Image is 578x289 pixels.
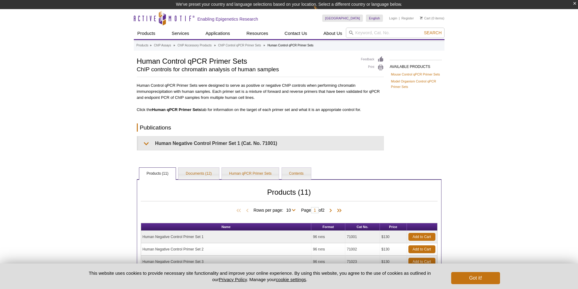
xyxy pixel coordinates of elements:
h2: AVAILABLE PRODUCTS [390,60,441,71]
input: Keyword, Cat. No. [346,28,444,38]
a: Products [137,43,148,48]
li: Human Control qPCR Primer Sets [267,44,313,47]
td: Human Negative Control Primer Set 3 [141,256,312,268]
button: Got it! [451,272,500,284]
h2: Enabling Epigenetics Research [198,16,258,22]
li: | [399,15,400,22]
th: Format [311,223,345,231]
a: About Us [320,28,346,39]
a: Add to Cart [408,245,435,253]
a: Feedback [361,56,384,63]
button: cookie settings [276,277,306,282]
td: 96 rxns [311,243,345,256]
a: Documents (12) [178,168,219,180]
a: Contact Us [281,28,311,39]
li: » [214,44,216,47]
span: First Page [235,208,244,214]
p: Human Control qPCR Primer Sets were designed to serve as positive or negative ChIP controls when ... [137,81,384,101]
a: ChIP Assays [154,43,171,48]
a: Print [361,64,384,71]
th: Price [380,223,407,231]
td: 96 rxns [311,256,345,268]
a: Services [168,28,193,39]
li: » [263,44,265,47]
span: Previous Page [244,208,250,214]
a: Mouse Control qPCR Primer Sets [391,72,440,77]
th: Name [141,223,312,231]
a: ChIP Accessory Products [177,43,212,48]
h2: ChIP controls for chromatin analysis of human samples [137,67,355,72]
a: Login [389,16,397,20]
p: Click the tab for information on the target of each primer set and what it is an appropriate cont... [137,107,384,113]
summary: Human Negative Control Primer Set 1 (Cat. No. 71001) [138,136,384,150]
span: Last Page [334,208,343,214]
a: Human qPCR Primer Sets [222,168,279,180]
span: Search [424,30,441,35]
li: » [150,44,152,47]
b: Human qPCR Primer Sets [152,107,201,112]
a: Applications [202,28,234,39]
span: Next Page [328,208,334,214]
span: Page of [298,207,327,213]
span: Rows per page: [253,207,298,213]
a: [GEOGRAPHIC_DATA] [322,15,363,22]
a: Model Organism Control qPCR Primer Sets [391,79,440,89]
p: This website uses cookies to provide necessary site functionality and improve your online experie... [78,270,441,283]
li: (0 items) [420,15,444,22]
td: 96 rxns [311,231,345,243]
a: Products (11) [139,168,176,180]
a: Cart [420,16,431,20]
h1: Human Control qPCR Primer Sets [137,56,355,65]
a: Products [134,28,159,39]
td: Human Negative Control Primer Set 2 [141,243,312,256]
a: English [366,15,383,22]
a: Resources [243,28,272,39]
td: $130 [380,243,407,256]
span: 2 [322,208,325,213]
img: Change Here [313,5,330,19]
button: Search [422,30,443,35]
td: 71023 [345,256,380,268]
td: Human Negative Control Primer Set 1 [141,231,312,243]
td: 71002 [345,243,380,256]
a: Privacy Policy [219,277,247,282]
li: » [174,44,175,47]
td: $130 [380,231,407,243]
a: Add to Cart [408,233,435,241]
a: ChIP Control qPCR Primer Sets [218,43,261,48]
th: Cat No. [345,223,380,231]
a: Register [401,16,414,20]
h2: Products (11) [141,190,438,201]
a: Add to Cart [408,258,435,266]
td: $130 [380,256,407,268]
td: 71001 [345,231,380,243]
h2: Publications [137,123,384,132]
img: Your Cart [420,16,423,19]
a: Contents [282,168,311,180]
